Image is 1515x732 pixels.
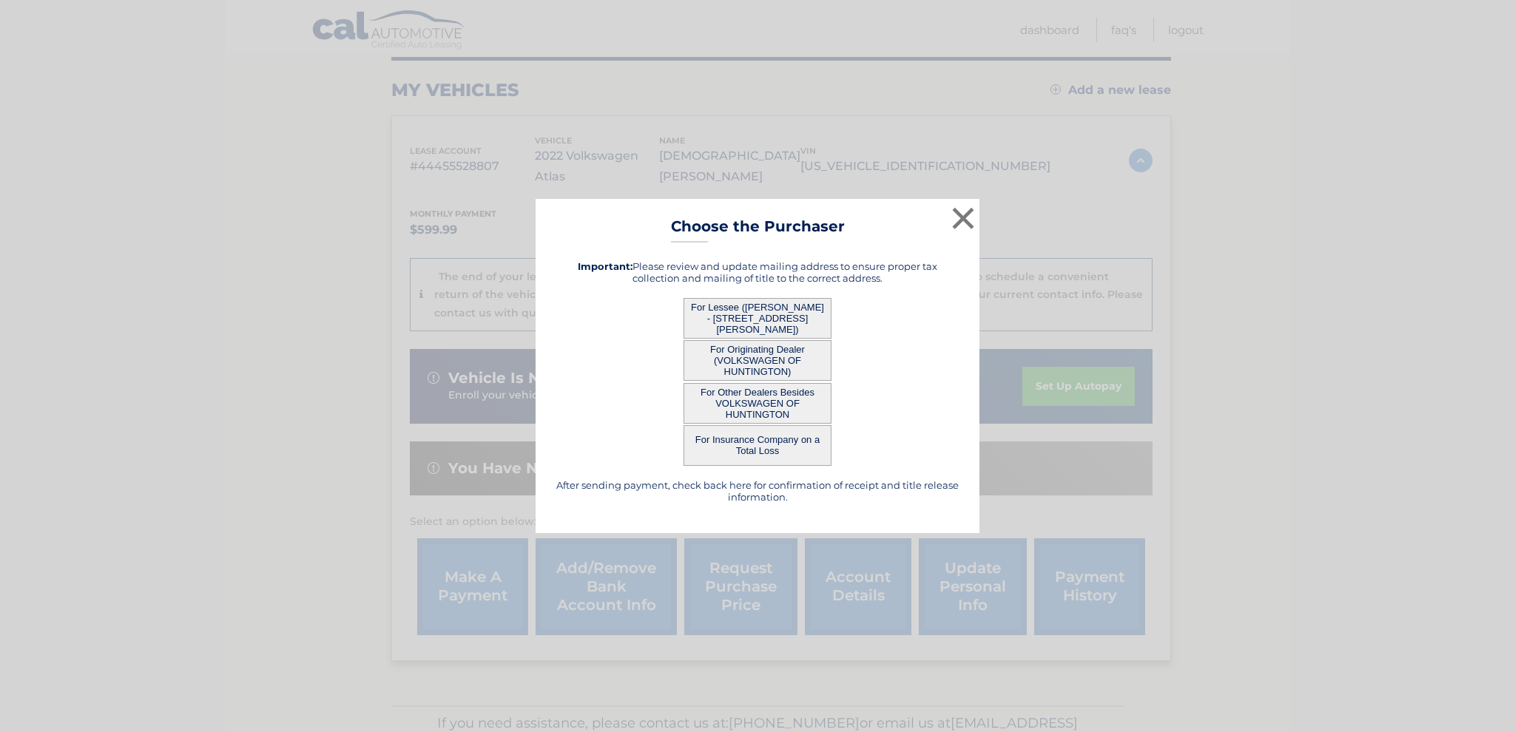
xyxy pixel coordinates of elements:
button: For Lessee ([PERSON_NAME] - [STREET_ADDRESS][PERSON_NAME]) [684,298,831,339]
strong: Important: [578,260,632,272]
h5: Please review and update mailing address to ensure proper tax collection and mailing of title to ... [554,260,961,284]
h5: After sending payment, check back here for confirmation of receipt and title release information. [554,479,961,503]
button: For Insurance Company on a Total Loss [684,425,831,466]
h3: Choose the Purchaser [671,217,845,243]
button: × [948,203,978,233]
button: For Originating Dealer (VOLKSWAGEN OF HUNTINGTON) [684,340,831,381]
button: For Other Dealers Besides VOLKSWAGEN OF HUNTINGTON [684,383,831,424]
